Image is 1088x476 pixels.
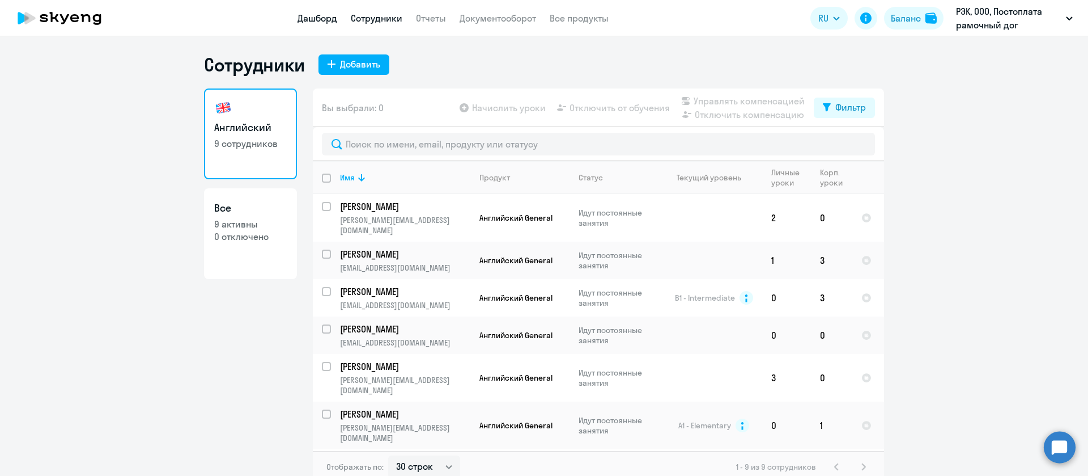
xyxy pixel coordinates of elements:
[811,354,852,402] td: 0
[204,89,297,179] a: Английский9 сотрудников
[416,12,446,24] a: Отчеты
[579,325,656,346] p: Идут постоянные занятия
[762,402,811,449] td: 0
[340,423,470,443] p: [PERSON_NAME][EMAIL_ADDRESS][DOMAIN_NAME]
[736,462,816,472] span: 1 - 9 из 9 сотрудников
[214,137,287,150] p: 9 сотрудников
[340,215,470,235] p: [PERSON_NAME][EMAIL_ADDRESS][DOMAIN_NAME]
[891,11,921,25] div: Баланс
[479,213,552,223] span: Английский General
[925,12,937,24] img: balance
[810,7,848,30] button: RU
[340,360,470,373] a: [PERSON_NAME]
[956,5,1061,32] p: РЭК, ООО, Постоплата рамочный дог
[762,354,811,402] td: 3
[579,172,603,183] div: Статус
[771,167,810,188] div: Личные уроки
[811,279,852,317] td: 3
[762,279,811,317] td: 0
[818,11,828,25] span: RU
[214,218,287,230] p: 9 активны
[579,368,656,388] p: Идут постоянные занятия
[762,317,811,354] td: 0
[820,167,852,188] div: Корп. уроки
[479,373,552,383] span: Английский General
[340,360,468,373] p: [PERSON_NAME]
[340,200,470,213] a: [PERSON_NAME]
[479,255,552,266] span: Английский General
[579,172,656,183] div: Статус
[340,323,470,335] a: [PERSON_NAME]
[340,375,470,395] p: [PERSON_NAME][EMAIL_ADDRESS][DOMAIN_NAME]
[214,230,287,243] p: 0 отключено
[204,188,297,279] a: Все9 активны0 отключено
[479,420,552,431] span: Английский General
[340,263,470,273] p: [EMAIL_ADDRESS][DOMAIN_NAME]
[835,100,866,114] div: Фильтр
[340,57,380,71] div: Добавить
[318,54,389,75] button: Добавить
[811,402,852,449] td: 1
[460,12,536,24] a: Документооборот
[579,415,656,436] p: Идут постоянные занятия
[322,133,875,155] input: Поиск по имени, email, продукту или статусу
[771,167,803,188] div: Личные уроки
[340,408,468,420] p: [PERSON_NAME]
[340,300,470,310] p: [EMAIL_ADDRESS][DOMAIN_NAME]
[326,462,384,472] span: Отображать по:
[762,194,811,242] td: 2
[340,172,470,183] div: Имя
[340,323,468,335] p: [PERSON_NAME]
[666,172,762,183] div: Текущий уровень
[479,293,552,303] span: Английский General
[579,288,656,308] p: Идут постоянные занятия
[214,120,287,135] h3: Английский
[579,250,656,271] p: Идут постоянные занятия
[479,172,569,183] div: Продукт
[579,208,656,228] p: Идут постоянные занятия
[678,420,731,431] span: A1 - Elementary
[550,12,609,24] a: Все продукты
[351,12,402,24] a: Сотрудники
[340,200,468,213] p: [PERSON_NAME]
[950,5,1078,32] button: РЭК, ООО, Постоплата рамочный дог
[479,330,552,340] span: Английский General
[214,99,232,117] img: english
[340,338,470,348] p: [EMAIL_ADDRESS][DOMAIN_NAME]
[340,285,470,298] a: [PERSON_NAME]
[340,248,470,260] a: [PERSON_NAME]
[675,293,735,303] span: B1 - Intermediate
[479,172,510,183] div: Продукт
[214,201,287,216] h3: Все
[820,167,844,188] div: Корп. уроки
[340,285,468,298] p: [PERSON_NAME]
[814,98,875,118] button: Фильтр
[762,242,811,279] td: 1
[322,101,384,115] span: Вы выбрали: 0
[204,53,305,76] h1: Сотрудники
[340,172,355,183] div: Имя
[811,194,852,242] td: 0
[884,7,943,30] button: Балансbalance
[811,242,852,279] td: 3
[340,408,470,420] a: [PERSON_NAME]
[811,317,852,354] td: 0
[340,248,468,260] p: [PERSON_NAME]
[677,172,741,183] div: Текущий уровень
[297,12,337,24] a: Дашборд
